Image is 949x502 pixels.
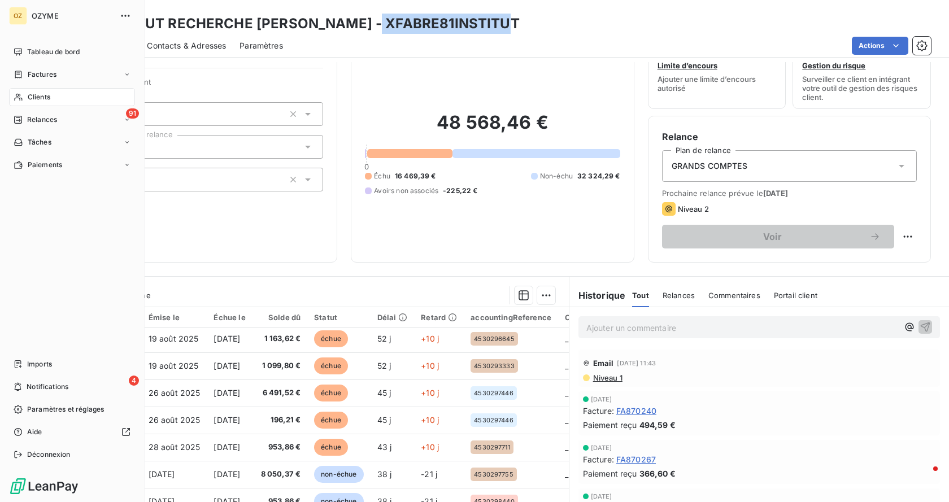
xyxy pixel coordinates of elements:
[27,115,57,125] span: Relances
[259,442,301,453] span: 953,86 €
[259,414,301,426] span: 196,21 €
[793,31,931,109] button: Gestion du risqueSurveiller ce client en intégrant votre outil de gestion des risques client.
[592,373,622,382] span: Niveau 1
[314,330,348,347] span: échue
[214,313,245,322] div: Échue le
[9,477,79,495] img: Logo LeanPay
[9,423,135,441] a: Aide
[565,313,613,322] div: Code Chorus
[27,449,71,460] span: Déconnexion
[565,415,568,425] span: _
[214,442,240,452] span: [DATE]
[259,360,301,372] span: 1 099,80 €
[658,75,777,93] span: Ajouter une limite d’encours autorisé
[9,7,27,25] div: OZ
[591,493,612,500] span: [DATE]
[259,469,301,480] span: 8 050,37 €
[662,225,894,248] button: Voir
[565,334,568,343] span: _
[28,69,56,80] span: Factures
[583,405,614,417] span: Facture :
[314,412,348,429] span: échue
[565,469,568,479] span: _
[662,189,917,198] span: Prochaine relance prévue le
[802,75,921,102] span: Surveiller ce client en intégrant votre outil de gestion des risques client.
[774,291,817,300] span: Portail client
[639,468,676,479] span: 366,60 €
[27,359,52,369] span: Imports
[32,11,113,20] span: OZYME
[214,469,240,479] span: [DATE]
[678,204,709,213] span: Niveau 2
[27,382,68,392] span: Notifications
[27,427,42,437] span: Aide
[421,469,437,479] span: -21 j
[314,313,363,322] div: Statut
[632,291,649,300] span: Tout
[474,444,510,451] span: 4530297711
[91,77,323,93] span: Propriétés Client
[617,360,656,366] span: [DATE] 11:43
[365,111,620,145] h2: 48 568,46 €
[565,361,568,370] span: _
[149,361,199,370] span: 19 août 2025
[27,404,104,414] span: Paramètres et réglages
[214,388,240,398] span: [DATE]
[28,160,62,170] span: Paiements
[259,333,301,344] span: 1 163,62 €
[214,334,240,343] span: [DATE]
[147,40,226,51] span: Contacts & Adresses
[314,357,348,374] span: échue
[149,313,201,322] div: Émise le
[314,439,348,456] span: échue
[421,415,439,425] span: +10 j
[374,186,438,196] span: Avoirs non associés
[421,388,439,398] span: +10 j
[374,171,390,181] span: Échu
[474,471,513,478] span: 4530297755
[27,47,80,57] span: Tableau de bord
[126,108,139,119] span: 91
[583,419,637,431] span: Paiement reçu
[648,31,786,109] button: Limite d’encoursAjouter une limite d’encours autorisé
[583,468,637,479] span: Paiement reçu
[591,444,612,451] span: [DATE]
[240,40,283,51] span: Paramètres
[565,388,568,398] span: _
[377,469,392,479] span: 38 j
[314,385,348,401] span: échue
[28,92,50,102] span: Clients
[662,130,917,143] h6: Relance
[593,359,614,368] span: Email
[377,334,391,343] span: 52 j
[377,415,391,425] span: 45 j
[763,189,789,198] span: [DATE]
[708,291,760,300] span: Commentaires
[377,442,392,452] span: 43 j
[377,313,408,322] div: Délai
[639,419,676,431] span: 494,59 €
[591,396,612,403] span: [DATE]
[471,313,551,322] div: accountingReference
[214,361,240,370] span: [DATE]
[616,405,656,417] span: FA870240
[577,171,620,181] span: 32 324,29 €
[802,61,865,70] span: Gestion du risque
[395,171,436,181] span: 16 469,39 €
[28,137,51,147] span: Tâches
[149,442,201,452] span: 28 août 2025
[129,376,139,386] span: 4
[421,313,457,322] div: Retard
[474,335,515,342] span: 4530296645
[421,361,439,370] span: +10 j
[583,453,614,465] span: Facture :
[149,334,199,343] span: 19 août 2025
[99,14,520,34] h3: INSTITUT RECHERCHE [PERSON_NAME] - XFABRE81INSTITUT
[474,390,513,396] span: 4530297446
[658,61,717,70] span: Limite d’encours
[663,291,695,300] span: Relances
[672,160,747,172] span: GRANDS COMPTES
[377,388,391,398] span: 45 j
[676,232,869,241] span: Voir
[565,442,568,452] span: _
